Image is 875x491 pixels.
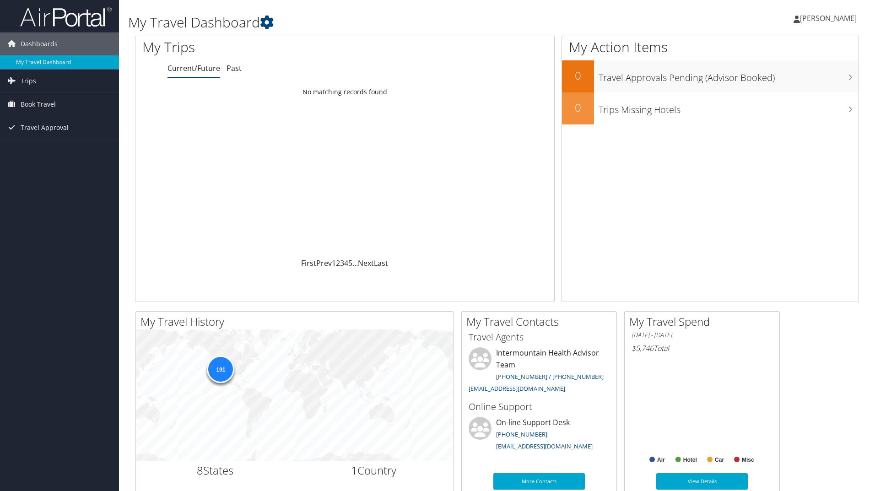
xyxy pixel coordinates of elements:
a: First [301,258,316,268]
span: 8 [197,463,203,478]
span: 1 [351,463,357,478]
li: Intermountain Health Advisor Team [464,347,614,396]
a: Prev [316,258,332,268]
span: Travel Approval [21,116,69,139]
span: Trips [21,70,36,92]
span: … [352,258,358,268]
span: [PERSON_NAME] [800,13,857,23]
h3: Travel Agents [469,331,610,344]
a: [PHONE_NUMBER] / [PHONE_NUMBER] [496,372,604,381]
a: [EMAIL_ADDRESS][DOMAIN_NAME] [496,442,593,450]
img: airportal-logo.png [20,6,112,27]
a: 0Travel Approvals Pending (Advisor Booked) [562,60,859,92]
h3: Travel Approvals Pending (Advisor Booked) [599,67,859,84]
span: Dashboards [21,32,58,55]
text: Air [657,457,665,463]
a: Next [358,258,374,268]
span: Book Travel [21,93,56,116]
h6: Total [632,343,772,353]
h1: My Travel Dashboard [128,13,620,32]
a: 4 [344,258,348,268]
a: [PERSON_NAME] [794,5,866,32]
h1: My Action Items [562,38,859,57]
a: More Contacts [493,473,585,490]
div: 191 [207,356,234,383]
a: [EMAIL_ADDRESS][DOMAIN_NAME] [469,384,565,393]
a: 1 [332,258,336,268]
a: 0Trips Missing Hotels [562,92,859,124]
a: View Details [656,473,748,490]
h2: 0 [562,100,594,115]
h2: States [143,463,288,478]
text: Car [715,457,724,463]
h3: Online Support [469,400,610,413]
text: Misc [742,457,754,463]
h2: My Travel Contacts [466,314,616,329]
h2: Country [302,463,447,478]
h1: My Trips [142,38,373,57]
h3: Trips Missing Hotels [599,99,859,116]
h2: 0 [562,68,594,83]
li: On-line Support Desk [464,417,614,454]
a: Past [227,63,242,73]
a: Last [374,258,388,268]
a: [PHONE_NUMBER] [496,430,547,438]
td: No matching records found [135,84,554,100]
a: 2 [336,258,340,268]
a: 3 [340,258,344,268]
text: Hotel [683,457,697,463]
a: 5 [348,258,352,268]
h2: My Travel Spend [629,314,779,329]
h2: My Travel History [140,314,453,329]
a: Current/Future [167,63,220,73]
span: $5,746 [632,343,654,353]
h6: [DATE] - [DATE] [632,331,772,340]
